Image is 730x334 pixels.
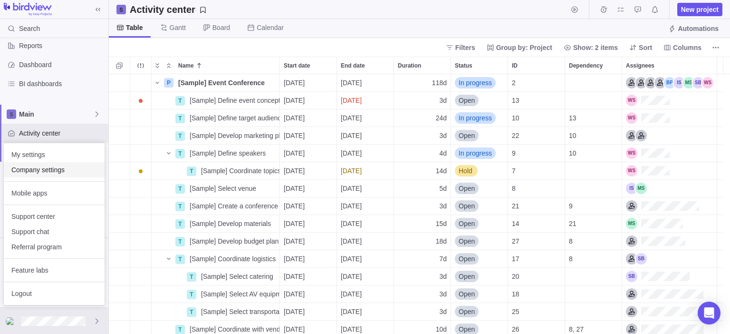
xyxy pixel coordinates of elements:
[11,265,97,275] span: Feature labs
[4,239,105,255] a: Referral program
[11,150,97,159] span: My settings
[4,286,105,301] a: Logout
[11,242,97,252] span: Referral program
[4,263,105,278] a: Feature labs
[4,224,105,239] a: Support chat
[11,227,97,236] span: Support chat
[6,317,17,325] img: Show
[11,289,97,298] span: Logout
[11,212,97,221] span: Support center
[11,165,97,175] span: Company settings
[4,147,105,162] a: My settings
[4,186,105,201] a: Mobile apps
[11,188,97,198] span: Mobile apps
[6,315,17,327] div: Img Src"x" Onerror"alert1;"
[4,209,105,224] a: Support center
[4,162,105,177] a: Company settings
